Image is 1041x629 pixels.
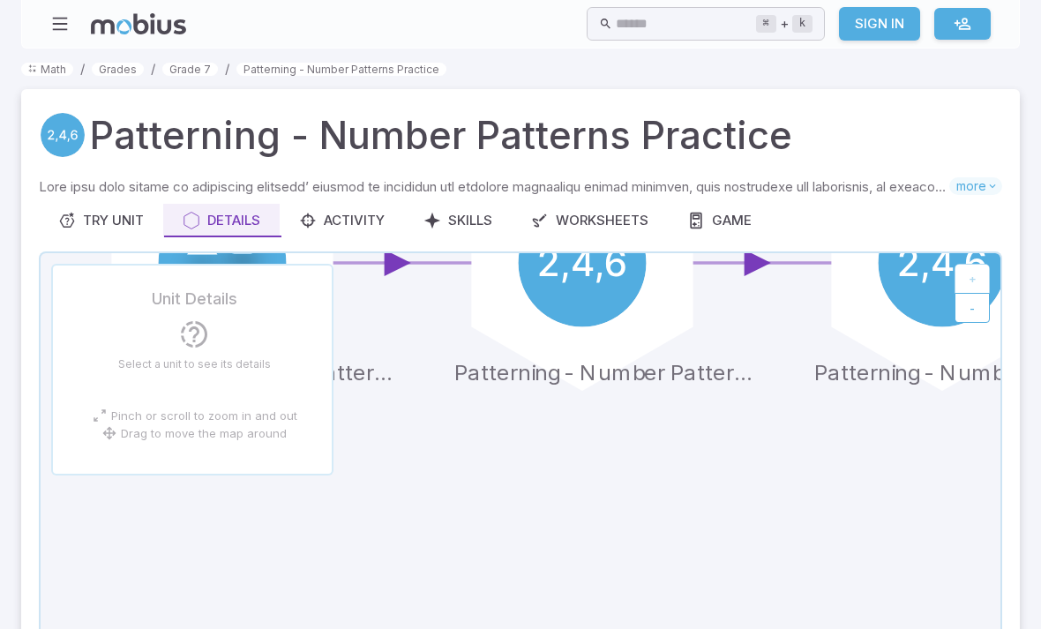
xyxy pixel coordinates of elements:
div: Worksheets [531,211,648,230]
div: Activity [299,211,385,230]
nav: breadcrumb [21,59,1020,79]
h5: Unit Details [152,287,237,311]
a: Grades [92,63,144,76]
a: Grade 7 [162,63,218,76]
h1: Patterning - Number Patterns Practice [90,107,792,163]
li: / [80,59,85,79]
p: Pinch or scroll to zoom in and out [111,407,297,424]
a: Patterning - Number Patterns Practice [236,63,446,76]
p: Lore ipsu dolo sitame co adipiscing elitsedd’ eiusmod te incididun utl etdolore magnaaliqu enimad... [39,177,949,197]
li: / [151,59,155,79]
div: + [756,13,813,34]
a: Patterning [39,111,86,159]
span: Patterning - Number Patterns Practice [454,359,753,390]
kbd: ⌘ [756,15,776,33]
div: Game [687,211,752,230]
span: Patterning - Number Patterns Intro [94,359,393,390]
p: Select a unit to see its details [118,357,271,371]
div: Skills [423,211,492,230]
li: / [225,59,229,79]
a: Math [21,63,73,76]
div: Details [183,211,260,230]
div: Try Unit [58,211,144,230]
button: - [955,293,990,323]
a: Sign In [839,7,920,41]
kbd: k [792,15,813,33]
p: Drag to move the map around [121,424,287,442]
